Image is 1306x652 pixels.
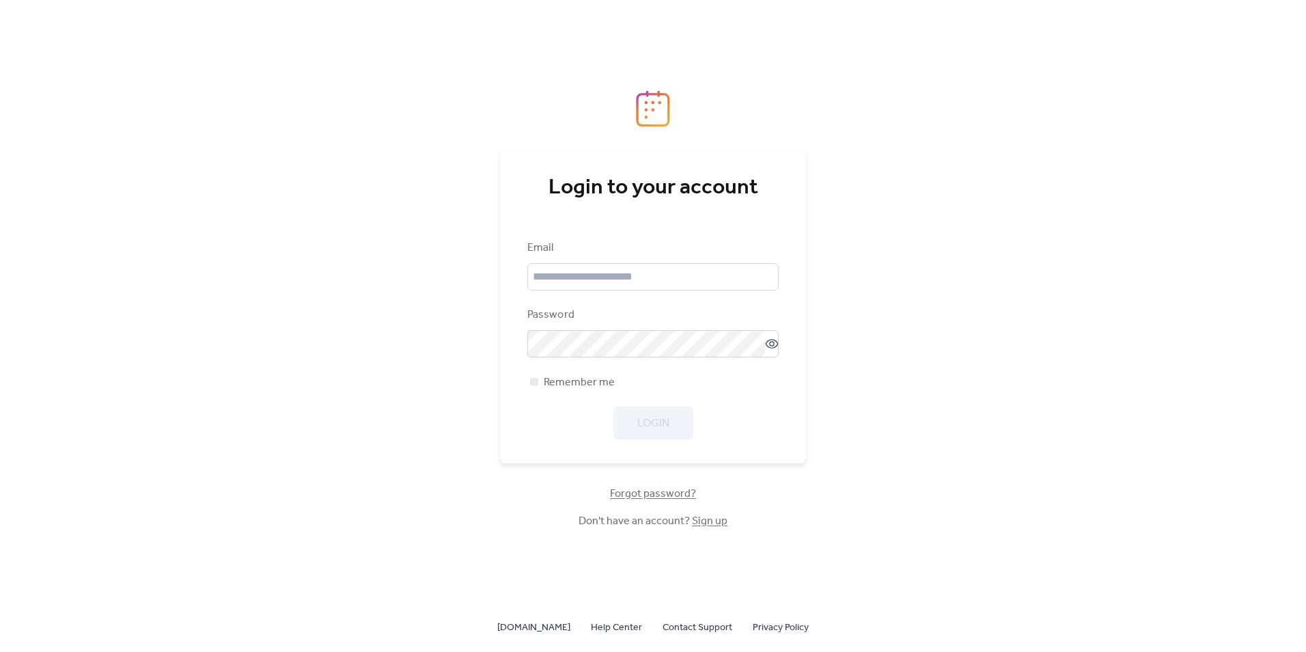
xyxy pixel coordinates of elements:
span: Contact Support [663,620,732,636]
div: Login to your account [527,174,779,202]
span: Forgot password? [610,486,696,502]
span: Privacy Policy [753,620,809,636]
a: Sign up [692,511,727,532]
span: [DOMAIN_NAME] [497,620,570,636]
a: Help Center [591,619,642,636]
span: Help Center [591,620,642,636]
a: Privacy Policy [753,619,809,636]
a: Forgot password? [610,490,696,498]
span: Don't have an account? [579,513,727,530]
img: logo [636,90,670,127]
div: Email [527,240,776,256]
span: Remember me [544,375,615,391]
div: Password [527,307,776,323]
a: Contact Support [663,619,732,636]
a: [DOMAIN_NAME] [497,619,570,636]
